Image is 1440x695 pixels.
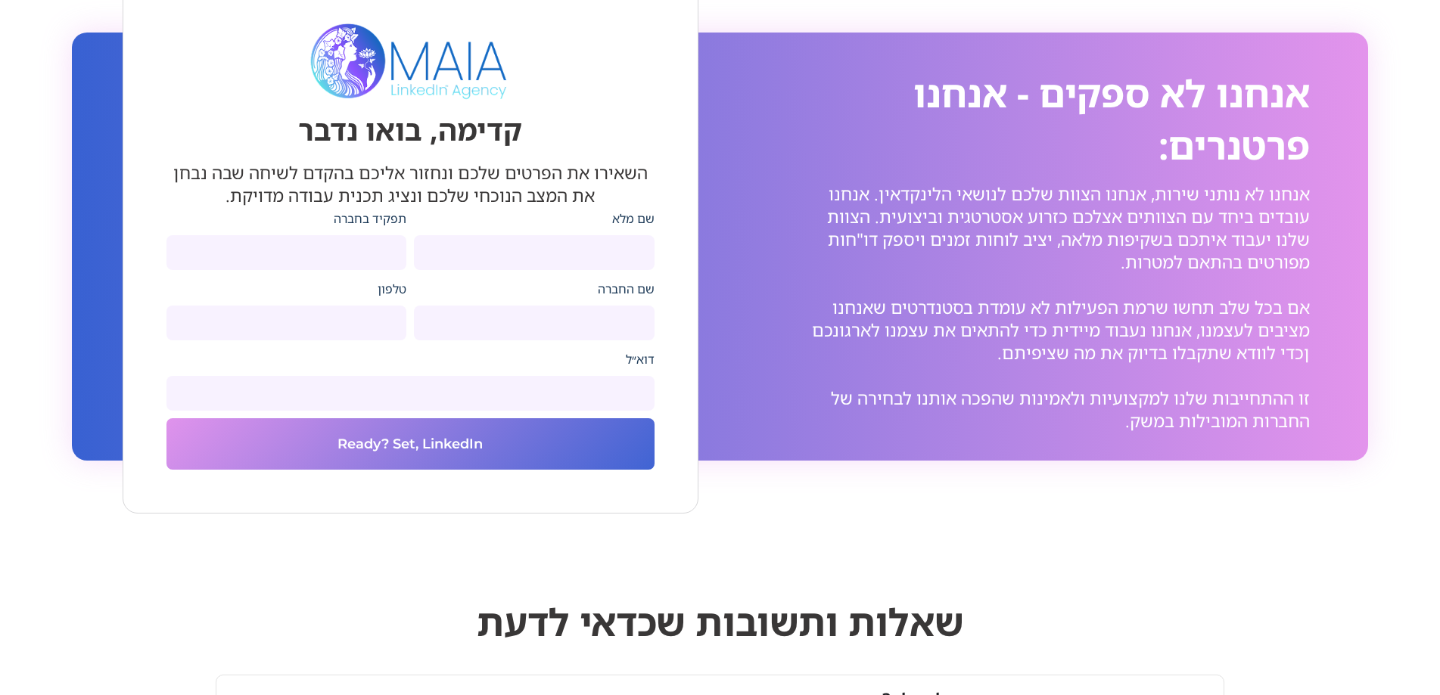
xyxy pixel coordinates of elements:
label: דוא״ל [626,348,655,376]
span: שאלות ותשובות שכדאי לדעת [477,596,964,647]
span: קדימה, בואו נדבר [298,110,522,149]
label: שם מלא [612,207,655,235]
button: Ready? Set, LinkedIn [166,418,655,470]
span: Ready? Set, LinkedIn [337,430,483,458]
label: תפקיד בחברה [334,207,406,235]
form: יצירת קשר | דף נחיתה [166,207,655,477]
label: שם החברה [598,278,655,306]
p: אנחנו לא נותני שירות, אנחנו הצוות שלכם לנושאי הלינקדאין. אנחנו עובדים ביחד עם הצוותים אצלכם כזרוע... [807,183,1310,433]
label: טלפון [378,278,406,306]
p: השאירו את הפרטים שלכם ונחזור אליכם בהקדם לשיחה שבה נבחן את המצב הנוכחי שלכם ונציג תכנית עבודה מדו... [166,162,655,207]
span: אנחנו לא ספקים - אנחנו פרטנרים: [913,67,1310,170]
